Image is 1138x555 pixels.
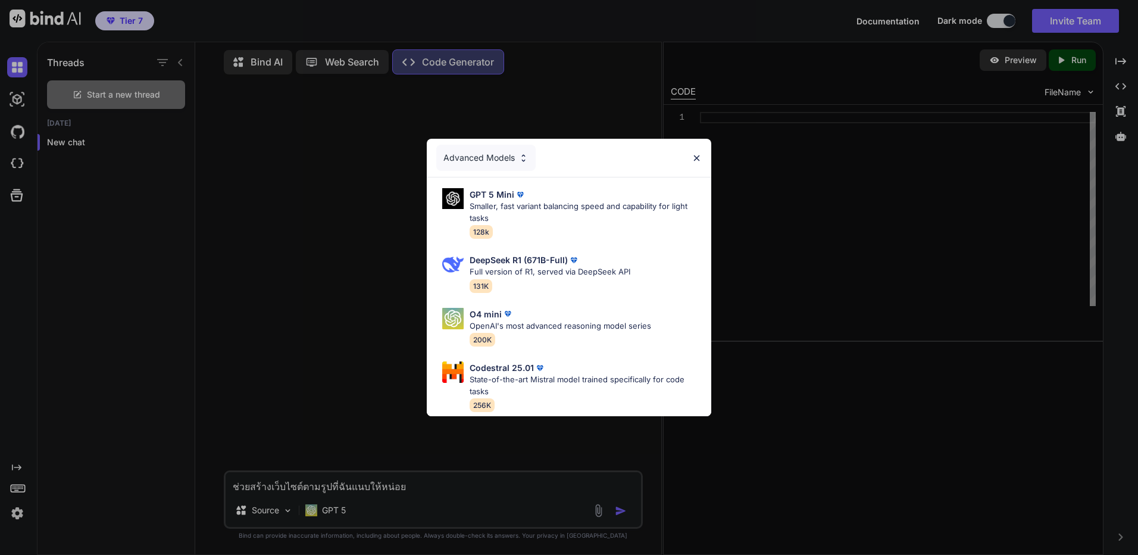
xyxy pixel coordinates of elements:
[470,225,493,239] span: 128k
[514,189,526,201] img: premium
[692,153,702,163] img: close
[470,361,534,374] p: Codestral 25.01
[470,374,702,397] p: State-of-the-art Mistral model trained specifically for code tasks
[442,188,464,209] img: Pick Models
[470,201,702,224] p: Smaller, fast variant balancing speed and capability for light tasks
[470,333,495,347] span: 200K
[442,361,464,383] img: Pick Models
[568,254,580,266] img: premium
[470,266,630,278] p: Full version of R1, served via DeepSeek API
[470,188,514,201] p: GPT 5 Mini
[470,279,492,293] span: 131K
[502,308,514,320] img: premium
[470,308,502,320] p: O4 mini
[534,362,546,374] img: premium
[470,320,651,332] p: OpenAI's most advanced reasoning model series
[470,254,568,266] p: DeepSeek R1 (671B-Full)
[442,254,464,275] img: Pick Models
[442,308,464,329] img: Pick Models
[518,153,529,163] img: Pick Models
[436,145,536,171] div: Advanced Models
[470,398,495,412] span: 256K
